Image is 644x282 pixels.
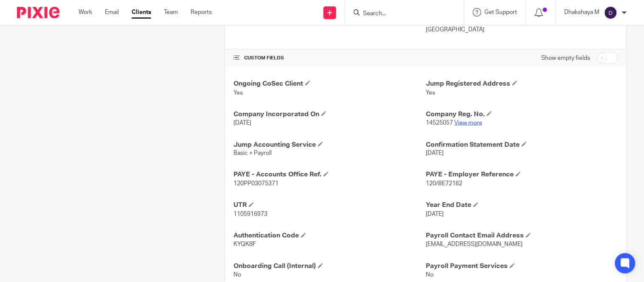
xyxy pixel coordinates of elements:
h4: Company Incorporated On [233,110,426,119]
span: No [426,272,433,278]
input: Search [362,10,439,18]
h4: Authentication Code [233,232,426,240]
span: Get Support [485,9,517,15]
h4: PAYE - Employer Reference [426,170,618,179]
span: 120PP03075371 [233,181,278,187]
span: Yes [426,90,435,96]
a: Reports [191,8,212,17]
h4: Company Reg. No. [426,110,618,119]
span: [DATE] [426,212,444,218]
h4: Jump Accounting Service [233,140,426,149]
img: Pixie [17,7,59,18]
h4: UTR [233,201,426,210]
a: Work [79,8,92,17]
span: Basic + Payroll [233,151,272,156]
h4: CUSTOM FIELDS [233,55,426,61]
a: View more [454,120,482,126]
a: Email [105,8,119,17]
span: Yes [233,90,243,96]
span: 14525057 [426,120,453,126]
span: [DATE] [426,151,444,156]
p: Dhakshaya M [565,8,600,17]
span: [EMAIL_ADDRESS][DOMAIN_NAME] [426,242,523,248]
span: [DATE] [233,120,251,126]
span: KYQK8F [233,242,256,248]
h4: Jump Registered Address [426,79,618,88]
a: Team [164,8,178,17]
h4: Ongoing CoSec Client [233,79,426,88]
h4: Onboarding Call (Internal) [233,262,426,271]
img: svg%3E [604,6,618,20]
span: 1105916973 [233,212,267,218]
p: [GEOGRAPHIC_DATA] [426,25,618,34]
h4: Payroll Payment Services [426,262,618,271]
a: Clients [132,8,151,17]
h4: Confirmation Statement Date [426,140,618,149]
h4: Year End Date [426,201,618,210]
span: 120/BE72162 [426,181,462,187]
h4: PAYE - Accounts Office Ref. [233,170,426,179]
span: No [233,272,241,278]
h4: Payroll Contact Email Address [426,232,618,240]
label: Show empty fields [542,54,591,62]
